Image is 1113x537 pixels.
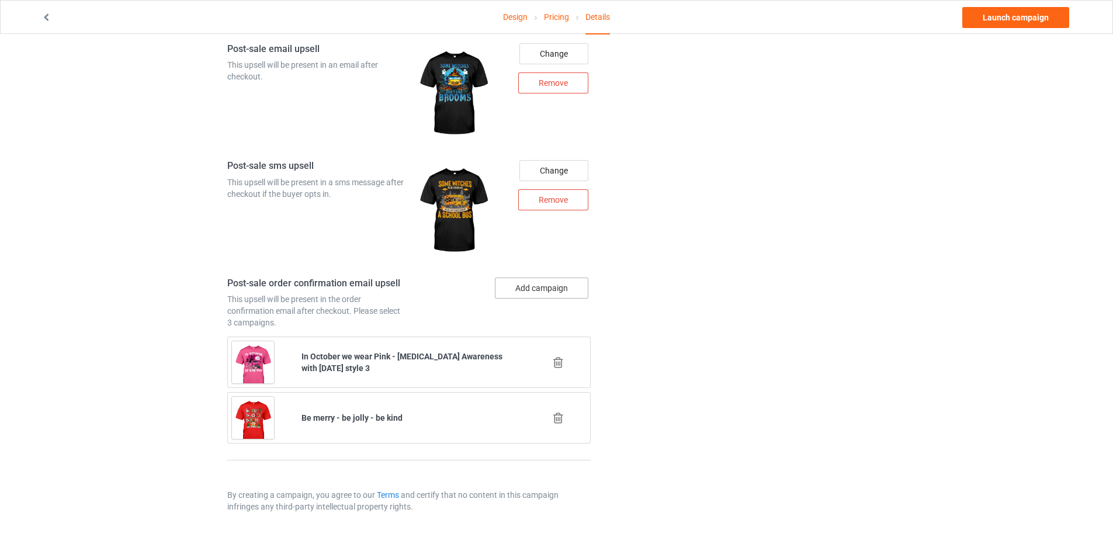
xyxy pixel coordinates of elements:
[962,7,1069,28] a: Launch campaign
[519,160,588,181] div: Change
[227,176,405,200] div: This upsell will be present in a sms message after checkout if the buyer opts in.
[413,43,494,144] img: regular.jpg
[227,59,405,82] div: This upsell will be present in an email after checkout.
[227,43,405,56] h4: Post-sale email upsell
[503,1,528,33] a: Design
[518,72,588,93] div: Remove
[544,1,569,33] a: Pricing
[519,43,588,64] div: Change
[227,489,591,512] p: By creating a campaign, you agree to our and certify that no content in this campaign infringes a...
[227,160,405,172] h4: Post-sale sms upsell
[301,413,403,422] b: Be merry - be jolly - be kind
[227,278,405,290] h4: Post-sale order confirmation email upsell
[518,189,588,210] div: Remove
[495,278,588,299] button: Add campaign
[413,160,494,261] img: regular.jpg
[227,293,405,328] div: This upsell will be present in the order confirmation email after checkout. Please select 3 campa...
[301,352,502,373] b: In October we wear Pink - [MEDICAL_DATA] Awareness with [DATE] style 3
[585,1,610,34] div: Details
[377,490,399,500] a: Terms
